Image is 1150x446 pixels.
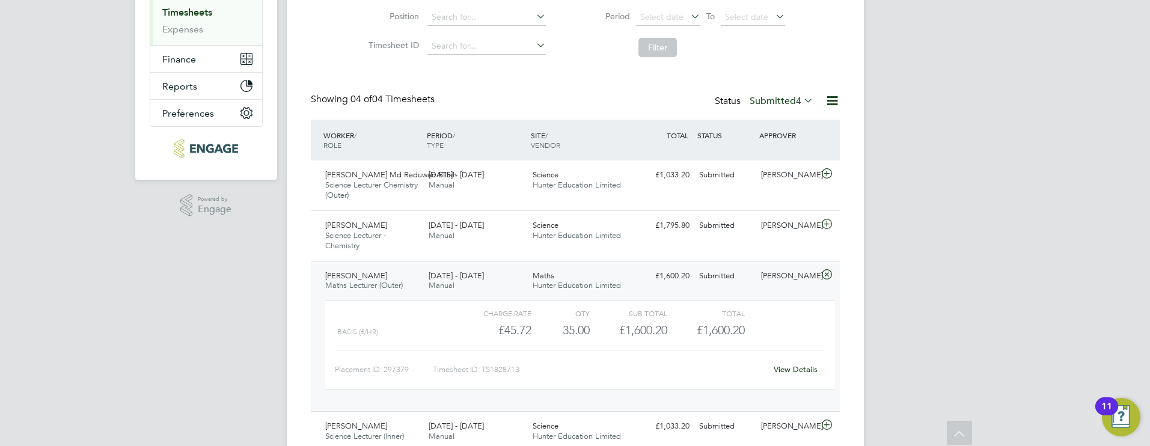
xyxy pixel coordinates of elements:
span: Maths Lecturer (Outer) [325,280,403,290]
button: Preferences [150,100,262,126]
input: Search for... [427,9,546,26]
span: TYPE [427,140,444,150]
span: Science [533,170,558,180]
span: [PERSON_NAME] [325,270,387,281]
div: Total [667,306,745,320]
div: WORKER [320,124,424,156]
span: Science [533,421,558,431]
span: Manual [429,230,454,240]
div: [PERSON_NAME] [756,216,819,236]
div: [PERSON_NAME] [756,266,819,286]
div: Placement ID: 297379 [335,360,433,379]
label: Position [365,11,419,22]
span: VENDOR [531,140,560,150]
div: [PERSON_NAME] [756,165,819,185]
span: Hunter Education Limited [533,230,621,240]
div: Submitted [694,216,757,236]
div: Timesheet ID: TS1828713 [433,360,766,379]
span: Hunter Education Limited [533,431,621,441]
a: Timesheets [162,7,212,18]
span: [DATE] - [DATE] [429,270,484,281]
a: Expenses [162,23,203,35]
span: 04 of [350,93,372,105]
div: 35.00 [531,320,590,340]
span: [PERSON_NAME] Md Reduwan Billah [325,170,457,180]
button: Open Resource Center, 11 new notifications [1102,398,1140,436]
span: [PERSON_NAME] [325,220,387,230]
div: 11 [1101,406,1112,422]
label: Submitted [750,95,813,107]
span: [PERSON_NAME] [325,421,387,431]
div: Submitted [694,417,757,436]
span: Reports [162,81,197,92]
button: Finance [150,46,262,72]
span: Hunter Education Limited [533,280,621,290]
span: / [354,130,356,140]
span: Science Lecturer (Inner) [325,431,404,441]
img: huntereducation-logo-retina.png [174,139,238,158]
div: PERIOD [424,124,528,156]
span: 4 [796,95,801,107]
span: To [703,8,718,24]
div: STATUS [694,124,757,146]
div: SITE [528,124,632,156]
div: £1,033.20 [632,417,694,436]
div: Charge rate [453,306,531,320]
span: ROLE [323,140,341,150]
span: Preferences [162,108,214,119]
span: Powered by [198,194,231,204]
input: Search for... [427,38,546,55]
div: Status [715,93,816,110]
label: Timesheet ID [365,40,419,50]
span: Manual [429,431,454,441]
button: Filter [638,38,677,57]
span: Manual [429,280,454,290]
span: [DATE] - [DATE] [429,170,484,180]
span: Science [533,220,558,230]
span: Select date [640,11,684,22]
span: Maths [533,270,554,281]
span: / [545,130,548,140]
div: Submitted [694,165,757,185]
span: TOTAL [667,130,688,140]
div: Sub Total [590,306,667,320]
div: £1,795.80 [632,216,694,236]
span: 04 Timesheets [350,93,435,105]
div: £1,033.20 [632,165,694,185]
span: Hunter Education Limited [533,180,621,190]
span: basis (£/HR) [337,328,378,336]
span: Science Lecturer Chemistry (Outer) [325,180,418,200]
a: Go to home page [150,139,263,158]
a: View Details [774,364,818,374]
div: APPROVER [756,124,819,146]
span: £1,600.20 [697,323,745,337]
button: Reports [150,73,262,99]
div: Showing [311,93,437,106]
span: Finance [162,53,196,65]
div: Submitted [694,266,757,286]
span: / [453,130,455,140]
a: Powered byEngage [180,194,231,217]
span: [DATE] - [DATE] [429,220,484,230]
div: £1,600.20 [590,320,667,340]
div: £1,600.20 [632,266,694,286]
span: Select date [725,11,768,22]
span: Manual [429,180,454,190]
div: £45.72 [453,320,531,340]
div: [PERSON_NAME] [756,417,819,436]
span: Engage [198,204,231,215]
span: Science Lecturer - Chemistry [325,230,386,251]
label: Period [576,11,630,22]
span: [DATE] - [DATE] [429,421,484,431]
div: QTY [531,306,590,320]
